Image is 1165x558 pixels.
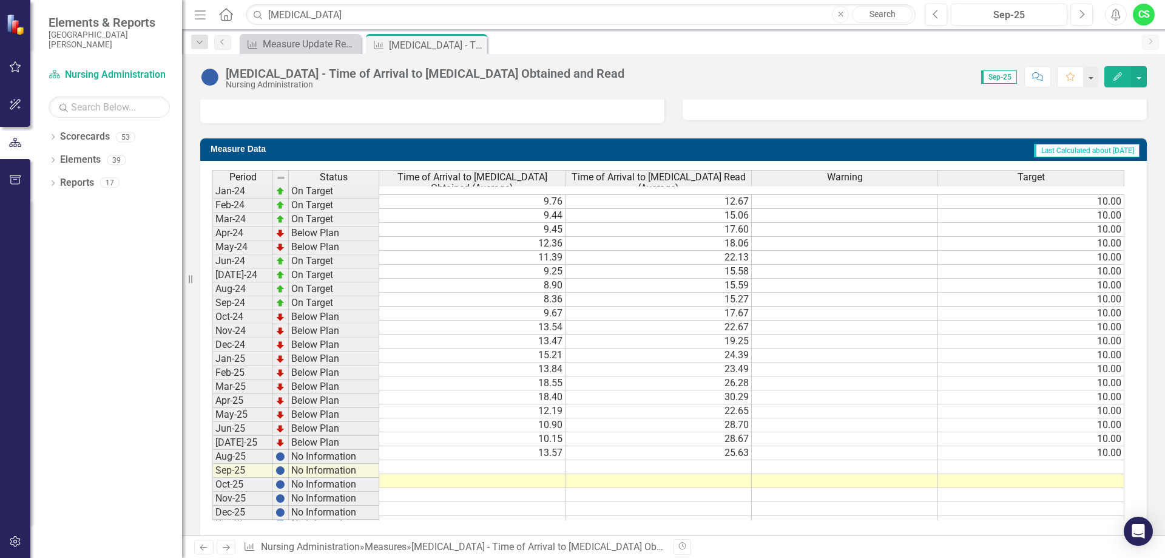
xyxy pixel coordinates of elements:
img: TnMDeAgwAPMxUmUi88jYAAAAAElFTkSuQmCC [275,312,285,322]
img: zOikAAAAAElFTkSuQmCC [275,214,285,224]
td: May-25 [212,408,273,422]
td: On Target [289,184,379,199]
td: No Information [289,450,379,464]
td: Mar-24 [212,213,273,226]
td: On Target [289,282,379,296]
td: 12.67 [566,194,752,209]
img: zOikAAAAAElFTkSuQmCC [275,256,285,266]
td: 10.00 [938,307,1124,321]
img: TnMDeAgwAPMxUmUi88jYAAAAAElFTkSuQmCC [275,424,285,434]
td: 10.00 [938,194,1124,209]
img: zOikAAAAAElFTkSuQmCC [275,186,285,196]
td: 10.00 [938,390,1124,404]
span: Last Calculated about [DATE] [1034,144,1140,157]
a: Elements [60,153,101,167]
a: Measures [365,541,407,553]
td: 22.13 [566,251,752,265]
td: Jan-24 [212,184,273,199]
input: Search ClearPoint... [246,4,916,26]
td: Dec-25 [212,506,273,520]
td: 18.06 [566,237,752,251]
td: 15.06 [566,209,752,223]
td: Below Plan [289,226,379,240]
td: Feb-25 [212,366,273,380]
td: 12.19 [379,404,566,418]
button: Sep-25 [951,4,1067,26]
div: 53 [116,132,135,142]
td: May-24 [212,240,273,254]
img: TnMDeAgwAPMxUmUi88jYAAAAAElFTkSuQmCC [275,228,285,238]
span: Target [1018,172,1045,183]
td: Aug-25 [212,450,273,464]
td: 10.00 [938,432,1124,446]
a: Nursing Administration [261,541,360,553]
td: 9.76 [379,194,566,209]
td: 9.44 [379,209,566,223]
td: Below Plan [289,240,379,254]
td: Below Plan [289,422,379,436]
span: Time of Arrival to [MEDICAL_DATA] Obtained (Average) [382,172,562,193]
td: 18.55 [379,376,566,390]
img: TnMDeAgwAPMxUmUi88jYAAAAAElFTkSuQmCC [275,382,285,392]
td: 10.00 [938,237,1124,251]
div: Sep-25 [955,8,1063,22]
img: TnMDeAgwAPMxUmUi88jYAAAAAElFTkSuQmCC [275,354,285,364]
td: 26.28 [566,376,752,390]
div: [MEDICAL_DATA] - Time of Arrival to [MEDICAL_DATA] Obtained and Read [226,67,624,80]
span: Sep-25 [981,70,1017,84]
td: Nov-25 [212,492,273,506]
h3: Measure Data [211,145,528,154]
td: 10.00 [938,376,1124,390]
td: [DATE]-24 [212,268,273,282]
td: 10.00 [938,404,1124,418]
a: Reports [60,176,94,190]
td: 9.45 [379,223,566,237]
img: BgCOk07PiH71IgAAAABJRU5ErkJggg== [275,480,285,489]
img: TnMDeAgwAPMxUmUi88jYAAAAAElFTkSuQmCC [275,396,285,406]
td: 10.00 [938,293,1124,307]
td: 8.36 [379,293,566,307]
td: Below Plan [289,436,379,450]
div: [MEDICAL_DATA] - Time of Arrival to [MEDICAL_DATA] Obtained and Read [389,38,484,53]
span: Time of Arrival to [MEDICAL_DATA] Read (Average) [568,172,749,193]
td: Apr-25 [212,394,273,408]
td: Nov-24 [212,324,273,338]
td: Aug-24 [212,282,273,296]
div: 17 [100,178,120,188]
td: 17.67 [566,307,752,321]
img: 8DAGhfEEPCf229AAAAAElFTkSuQmCC [276,173,286,183]
td: 28.67 [566,432,752,446]
td: 13.54 [379,321,566,335]
td: 18.40 [379,390,566,404]
input: Search Below... [49,97,170,118]
div: Measure Update Report [263,36,358,52]
td: On Target [289,296,379,310]
td: 17.60 [566,223,752,237]
td: 25.63 [566,446,752,460]
td: Below Plan [289,310,379,324]
a: Measure Update Report [243,36,358,52]
img: BgCOk07PiH71IgAAAABJRU5ErkJggg== [275,494,285,503]
img: BgCOk07PiH71IgAAAABJRU5ErkJggg== [275,508,285,517]
td: On Target [289,213,379,226]
td: Mar-25 [212,380,273,394]
td: Dec-24 [212,338,273,352]
button: CS [1133,4,1155,26]
td: Sep-25 [212,464,273,478]
div: Open Intercom Messenger [1124,517,1153,546]
td: 10.00 [938,265,1124,279]
a: Nursing Administration [49,68,170,82]
td: Below Plan [289,352,379,366]
td: No Information [289,464,379,478]
td: Feb-24 [212,199,273,213]
td: On Target [289,268,379,282]
td: 10.00 [938,335,1124,349]
img: zOikAAAAAElFTkSuQmCC [275,284,285,294]
td: Oct-25 [212,478,273,492]
img: TnMDeAgwAPMxUmUi88jYAAAAAElFTkSuQmCC [275,410,285,420]
td: 10.00 [938,209,1124,223]
img: TnMDeAgwAPMxUmUi88jYAAAAAElFTkSuQmCC [275,326,285,336]
td: 23.49 [566,362,752,376]
div: » » [243,540,664,554]
td: 8.90 [379,279,566,293]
